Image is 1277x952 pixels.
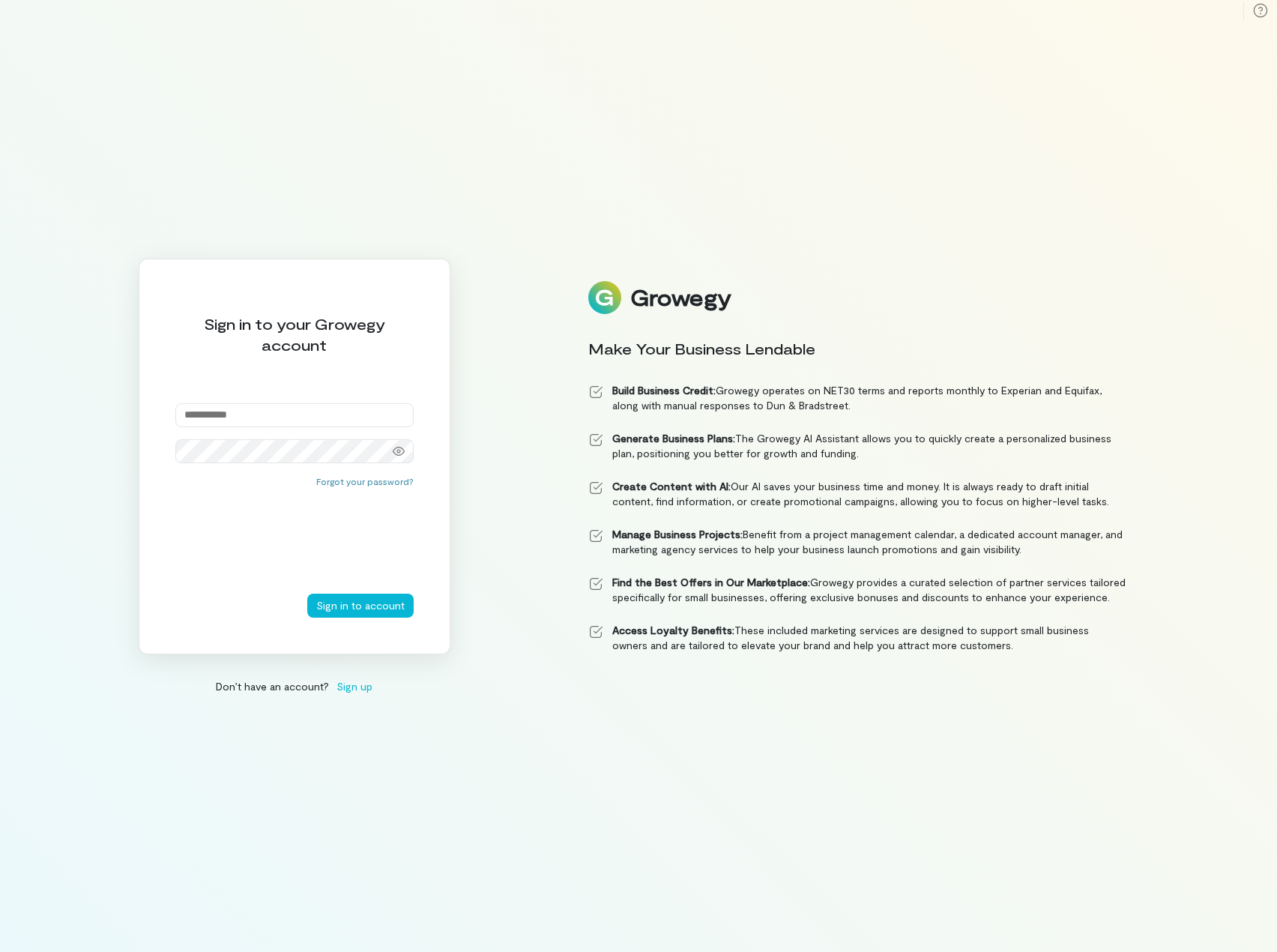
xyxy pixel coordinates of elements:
li: Our AI saves your business time and money. It is always ready to draft initial content, find info... [588,479,1126,509]
li: Benefit from a project management calendar, a dedicated account manager, and marketing agency ser... [588,527,1126,557]
li: Growegy operates on NET30 terms and reports monthly to Experian and Equifax, along with manual re... [588,383,1126,413]
div: Make Your Business Lendable [588,338,1126,359]
img: Logo [588,281,621,314]
strong: Generate Business Plans: [612,432,735,445]
strong: Access Loyalty Benefits: [612,624,734,636]
li: Growegy provides a curated selection of partner services tailored specifically for small business... [588,575,1126,605]
div: Growegy [630,285,731,310]
strong: Manage Business Projects: [612,528,743,540]
div: Don’t have an account? [139,678,450,694]
button: Forgot your password? [316,475,414,487]
strong: Find the Best Offers in Our Marketplace: [612,576,810,588]
li: These included marketing services are designed to support small business owners and are tailored ... [588,623,1126,653]
button: Sign in to account [307,594,414,618]
li: The Growegy AI Assistant allows you to quickly create a personalized business plan, positioning y... [588,431,1126,461]
strong: Build Business Credit: [612,384,716,397]
div: Sign in to your Growegy account [175,313,414,355]
strong: Create Content with AI: [612,480,731,492]
span: Sign up [336,678,372,694]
